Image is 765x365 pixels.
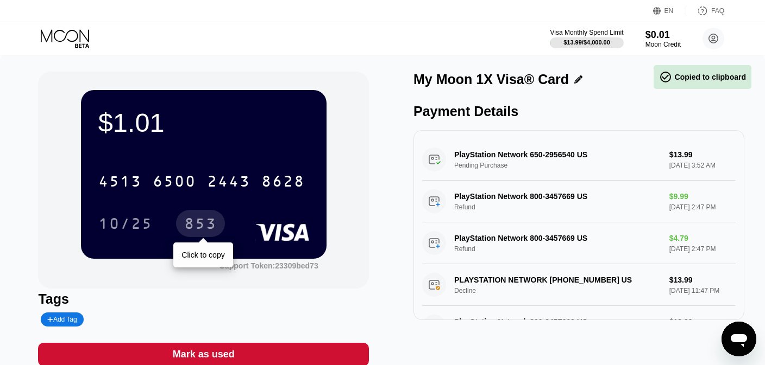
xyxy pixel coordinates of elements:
[90,210,161,237] div: 10/25
[563,39,610,46] div: $13.99 / $4,000.00
[722,322,756,356] iframe: Button to launch messaging window, conversation in progress
[413,104,744,119] div: Payment Details
[220,261,318,270] div: Support Token:23309bed73
[413,72,569,87] div: My Moon 1X Visa® Card
[98,174,142,191] div: 4513
[47,316,77,323] div: Add Tag
[686,5,724,16] div: FAQ
[176,210,225,237] div: 853
[261,174,305,191] div: 8628
[645,41,681,48] div: Moon Credit
[711,7,724,15] div: FAQ
[550,29,623,48] div: Visa Monthly Spend Limit$13.99/$4,000.00
[207,174,250,191] div: 2443
[184,216,217,234] div: 853
[220,261,318,270] div: Support Token: 23309bed73
[645,29,681,41] div: $0.01
[550,29,623,36] div: Visa Monthly Spend Limit
[659,71,746,84] div: Copied to clipboard
[41,312,83,326] div: Add Tag
[38,291,369,307] div: Tags
[92,168,311,195] div: 4513650024438628
[153,174,196,191] div: 6500
[181,251,224,259] div: Click to copy
[653,5,686,16] div: EN
[664,7,674,15] div: EN
[98,107,309,138] div: $1.01
[98,216,153,234] div: 10/25
[659,71,672,84] span: 
[173,348,235,361] div: Mark as used
[645,29,681,48] div: $0.01Moon Credit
